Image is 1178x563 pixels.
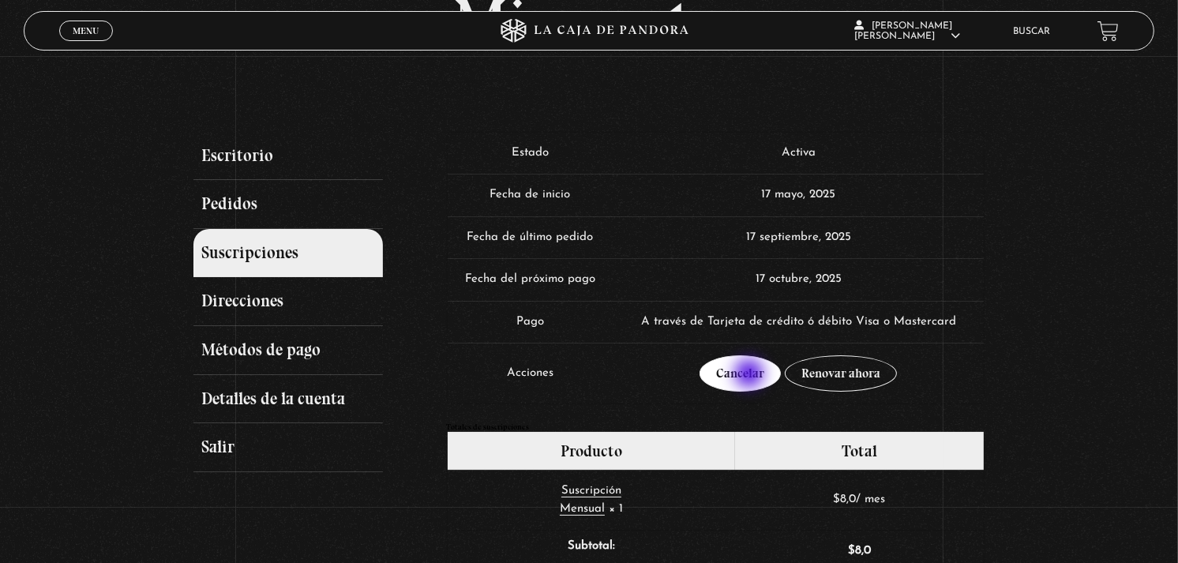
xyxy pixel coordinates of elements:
[193,229,384,278] a: Suscripciones
[613,174,984,216] td: 17 mayo, 2025
[447,423,985,431] h2: Totales de suscripciones
[609,503,623,515] strong: × 1
[448,216,613,259] td: Fecha de último pedido
[73,26,99,36] span: Menu
[560,485,621,516] a: Suscripción Mensual
[448,343,613,403] td: Acciones
[448,301,613,343] td: Pago
[193,132,384,181] a: Escritorio
[641,316,956,328] span: A través de Tarjeta de crédito ó débito Visa o Mastercard
[193,326,384,375] a: Métodos de pago
[735,432,984,470] th: Total
[193,423,384,472] a: Salir
[67,39,104,51] span: Cerrar
[193,180,384,229] a: Pedidos
[448,133,613,175] td: Estado
[561,485,621,497] span: Suscripción
[448,258,613,301] td: Fecha del próximo pago
[785,355,897,392] a: Renovar ahora
[613,133,984,175] td: Activa
[854,21,960,41] span: [PERSON_NAME] [PERSON_NAME]
[700,355,781,392] a: Cancelar
[848,545,871,557] span: 8,0
[1097,21,1119,42] a: View your shopping cart
[193,277,384,326] a: Direcciones
[613,258,984,301] td: 17 octubre, 2025
[193,132,431,472] nav: Páginas de cuenta
[834,494,857,505] span: 8,0
[193,375,384,424] a: Detalles de la cuenta
[735,470,984,530] td: / mes
[613,216,984,259] td: 17 septiembre, 2025
[448,432,735,470] th: Producto
[834,494,841,505] span: $
[448,174,613,216] td: Fecha de inicio
[848,545,855,557] span: $
[1013,27,1050,36] a: Buscar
